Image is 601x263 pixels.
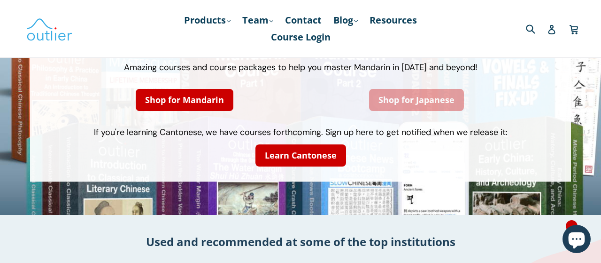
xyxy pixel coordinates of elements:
[255,144,346,167] a: Learn Cantonese
[560,225,593,255] inbox-online-store-chat: Shopify online store chat
[369,89,464,111] a: Shop for Japanese
[124,62,478,73] span: Amazing courses and course packages to help you master Mandarin in [DATE] and beyond!
[524,19,549,38] input: Search
[329,12,362,29] a: Blog
[280,12,326,29] a: Contact
[94,127,508,138] span: If you're learning Cantonese, we have courses forthcoming. Sign up here to get notified when we r...
[238,12,278,29] a: Team
[136,89,233,111] a: Shop for Mandarin
[26,15,73,42] img: Outlier Linguistics
[365,12,422,29] a: Resources
[266,29,335,46] a: Course Login
[179,12,235,29] a: Products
